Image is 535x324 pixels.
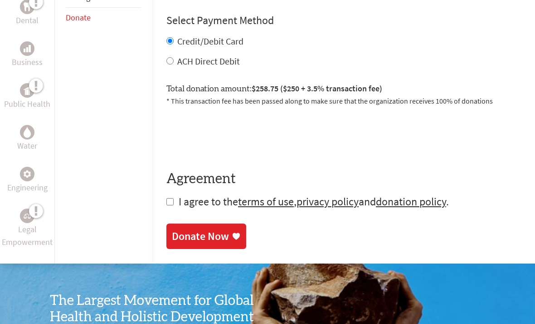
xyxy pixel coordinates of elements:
[20,125,34,140] div: Water
[24,3,31,11] img: Dental
[17,125,37,152] a: WaterWater
[166,171,520,187] h4: Agreement
[20,167,34,181] div: Engineering
[4,98,50,110] p: Public Health
[2,209,53,249] a: Legal EmpowermentLegal Empowerment
[4,83,50,110] a: Public HealthPublic Health
[376,194,446,209] a: donation policy
[179,194,449,209] span: I agree to the , and .
[238,194,294,209] a: terms of use
[20,83,34,98] div: Public Health
[172,229,229,244] div: Donate Now
[166,13,520,28] h4: Select Payment Method
[7,181,48,194] p: Engineering
[66,12,91,23] a: Donate
[20,209,34,223] div: Legal Empowerment
[24,170,31,178] img: Engineering
[177,35,243,47] label: Credit/Debit Card
[166,224,246,249] a: Donate Now
[17,140,37,152] p: Water
[252,83,382,94] span: $258.75 ($250 + 3.5% transaction fee)
[16,14,39,27] p: Dental
[166,82,382,95] label: Total donation amount:
[12,56,43,69] p: Business
[24,45,31,52] img: Business
[2,223,53,249] p: Legal Empowerment
[166,117,304,153] iframe: reCAPTCHA
[24,213,31,219] img: Legal Empowerment
[7,167,48,194] a: EngineeringEngineering
[20,41,34,56] div: Business
[297,194,359,209] a: privacy policy
[12,41,43,69] a: BusinessBusiness
[24,86,31,95] img: Public Health
[66,8,141,28] li: Donate
[166,95,520,106] p: * This transaction fee has been passed along to make sure that the organization receives 100% of ...
[24,127,31,138] img: Water
[177,55,240,67] label: ACH Direct Debit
